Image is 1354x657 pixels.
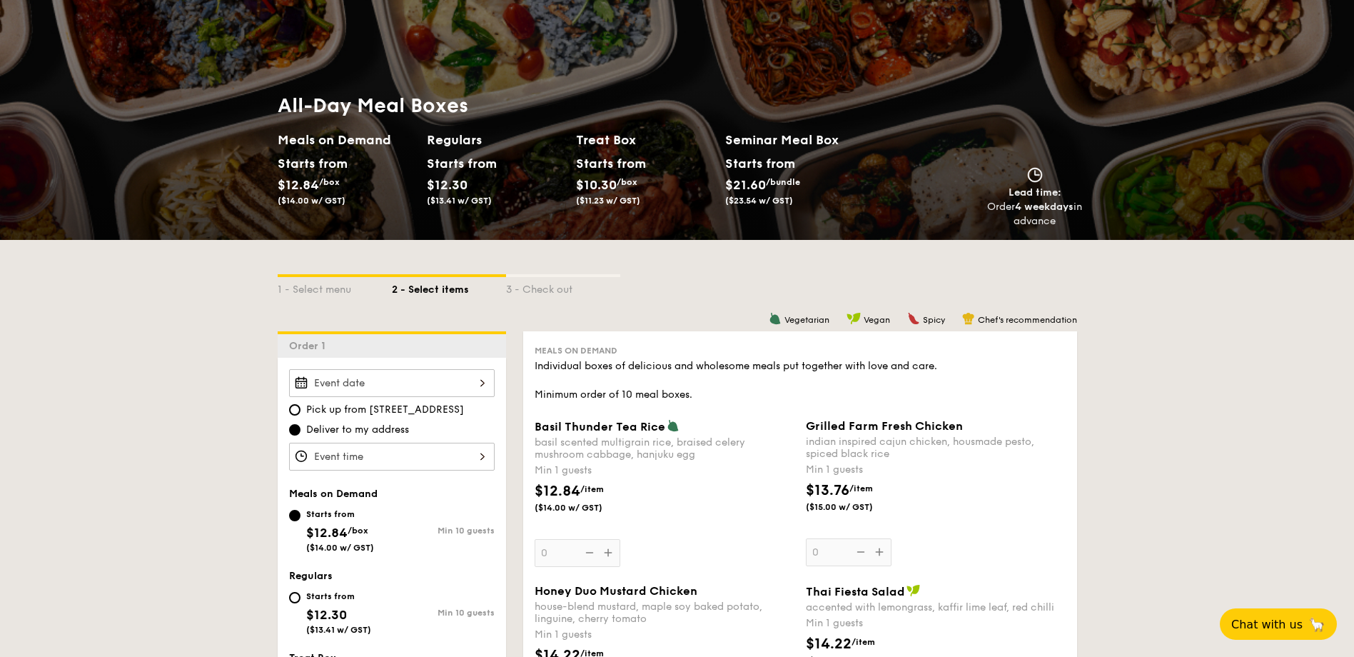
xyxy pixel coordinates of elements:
span: $12.30 [427,177,468,193]
span: ($23.54 w/ GST) [725,196,793,206]
span: ($14.00 w/ GST) [535,502,632,513]
span: Basil Thunder Tea Rice [535,420,665,433]
img: icon-clock.2db775ea.svg [1024,167,1046,183]
img: icon-spicy.37a8142b.svg [907,312,920,325]
span: $21.60 [725,177,766,193]
input: Event time [289,443,495,471]
span: /box [617,177,637,187]
img: icon-vegan.f8ff3823.svg [847,312,861,325]
div: Starts from [576,153,640,174]
div: Min 10 guests [392,608,495,618]
span: ($14.00 w/ GST) [306,543,374,553]
h1: All-Day Meal Boxes [278,93,874,119]
div: Starts from [278,153,341,174]
div: Individual boxes of delicious and wholesome meals put together with love and care. Minimum order ... [535,359,1066,402]
span: 🦙 [1308,616,1325,633]
input: Starts from$12.84/box($14.00 w/ GST)Min 10 guests [289,510,300,521]
span: ($15.00 w/ GST) [806,501,903,513]
span: $13.76 [806,482,849,499]
span: Spicy [923,315,945,325]
strong: 4 weekdays [1015,201,1073,213]
div: Starts from [306,508,374,520]
img: icon-chef-hat.a58ddaea.svg [962,312,975,325]
span: /item [852,637,875,647]
div: basil scented multigrain rice, braised celery mushroom cabbage, hanjuku egg [535,436,794,461]
button: Chat with us🦙 [1220,608,1337,640]
span: Meals on Demand [289,488,378,500]
span: Vegetarian [784,315,829,325]
span: ($14.00 w/ GST) [278,196,345,206]
span: /box [319,177,340,187]
span: $12.84 [278,177,319,193]
img: icon-vegetarian.fe4039eb.svg [769,312,782,325]
span: /item [849,483,873,493]
span: Deliver to my address [306,423,409,437]
div: Min 1 guests [806,463,1066,477]
h2: Regulars [427,130,565,150]
div: Min 1 guests [535,628,794,642]
span: /box [348,526,368,536]
span: ($13.41 w/ GST) [427,196,492,206]
h2: Meals on Demand [278,130,415,150]
span: ($13.41 w/ GST) [306,625,371,635]
div: Order in advance [987,200,1083,229]
span: Regulars [289,570,333,582]
div: 2 - Select items [392,277,506,297]
span: $10.30 [576,177,617,193]
span: Grilled Farm Fresh Chicken [806,419,963,433]
input: Event date [289,369,495,397]
div: Starts from [306,591,371,602]
input: Pick up from [STREET_ADDRESS] [289,404,300,416]
span: Honey Duo Mustard Chicken [535,584,697,598]
img: icon-vegetarian.fe4039eb.svg [667,419,679,432]
span: Order 1 [289,340,331,352]
span: /item [580,484,604,494]
span: $14.22 [806,636,852,653]
span: Pick up from [STREET_ADDRESS] [306,403,464,417]
span: Vegan [864,315,890,325]
span: Chef's recommendation [978,315,1077,325]
span: Meals on Demand [535,346,617,356]
img: icon-vegan.f8ff3823.svg [906,584,921,597]
div: 1 - Select menu [278,277,392,297]
div: 3 - Check out [506,277,620,297]
span: Lead time: [1009,186,1061,199]
span: $12.30 [306,607,347,623]
span: /bundle [766,177,800,187]
span: ($11.23 w/ GST) [576,196,640,206]
div: Min 10 guests [392,526,495,536]
div: Min 1 guests [806,616,1066,631]
span: Chat with us [1231,618,1303,631]
div: Starts from [427,153,490,174]
span: Thai Fiesta Salad [806,585,905,598]
div: Starts from [725,153,794,174]
input: Starts from$12.30($13.41 w/ GST)Min 10 guests [289,592,300,603]
h2: Seminar Meal Box [725,130,874,150]
div: accented with lemongrass, kaffir lime leaf, red chilli [806,601,1066,613]
input: Deliver to my address [289,424,300,436]
div: house-blend mustard, maple soy baked potato, linguine, cherry tomato [535,601,794,625]
span: $12.84 [535,483,580,500]
h2: Treat Box [576,130,714,150]
div: Min 1 guests [535,463,794,478]
div: indian inspired cajun chicken, housmade pesto, spiced black rice [806,436,1066,460]
span: $12.84 [306,525,348,541]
